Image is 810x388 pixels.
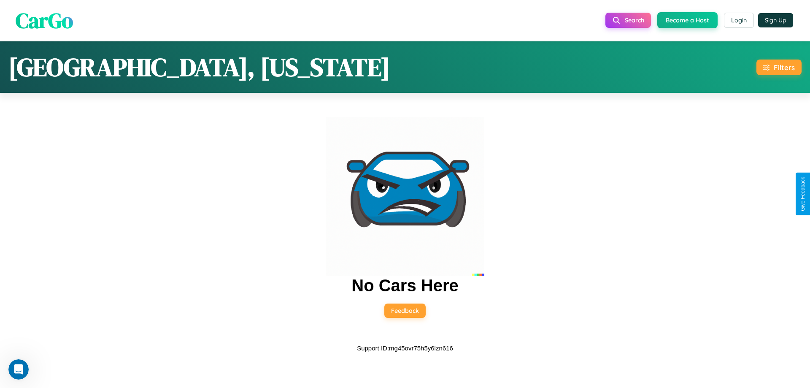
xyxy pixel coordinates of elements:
h2: No Cars Here [351,276,458,295]
button: Search [605,13,651,28]
button: Sign Up [758,13,793,27]
div: Filters [774,63,795,72]
button: Feedback [384,304,426,318]
button: Become a Host [657,12,718,28]
button: Filters [756,60,802,75]
span: CarGo [16,5,73,35]
p: Support ID: mg45ovr75h5y6lzn616 [357,342,453,354]
div: Give Feedback [800,177,806,211]
h1: [GEOGRAPHIC_DATA], [US_STATE] [8,50,390,84]
iframe: Intercom live chat [8,359,29,380]
span: Search [625,16,644,24]
img: car [326,117,484,276]
button: Login [724,13,754,28]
